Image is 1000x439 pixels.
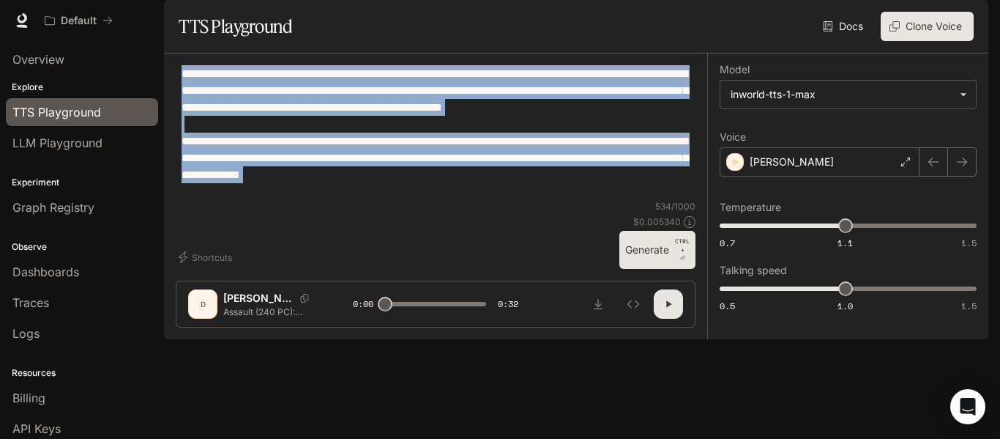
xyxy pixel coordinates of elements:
button: Copy Voice ID [294,294,315,303]
p: [PERSON_NAME] [223,291,294,306]
p: Assault (240 PC): Assault in [US_STATE] is defined as “an unlawful attempt, coupled with a presen... [223,306,318,318]
h1: TTS Playground [179,12,292,41]
span: 0:00 [353,297,373,311]
button: Inspect [619,289,648,319]
button: All workspaces [38,6,119,35]
a: Docs [820,12,869,41]
p: CTRL + [675,237,690,254]
p: Temperature [720,202,781,213]
button: GenerateCTRL +⏎ [619,231,695,269]
span: 1.5 [961,237,977,249]
div: D [191,292,214,316]
button: Clone Voice [881,12,974,41]
div: Open Intercom Messenger [950,389,985,424]
p: ⏎ [675,237,690,263]
span: 0:32 [498,297,518,311]
div: inworld-tts-1-max [720,81,976,108]
span: 0.7 [720,237,735,249]
p: Model [720,64,750,75]
div: inworld-tts-1-max [731,87,952,102]
span: 1.5 [961,300,977,312]
button: Shortcuts [176,246,238,269]
p: Talking speed [720,265,787,276]
p: Voice [720,132,746,142]
span: 1.1 [837,237,853,249]
p: [PERSON_NAME] [750,155,834,169]
span: 0.5 [720,300,735,312]
p: Default [61,15,97,27]
button: Download audio [583,289,613,319]
span: 1.0 [837,300,853,312]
